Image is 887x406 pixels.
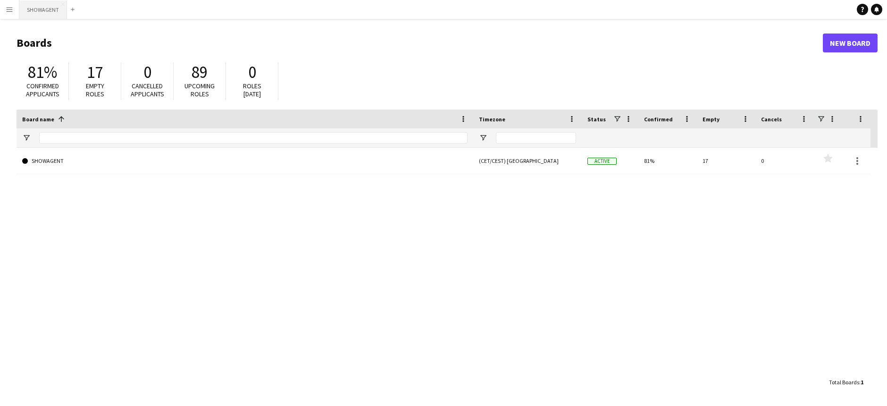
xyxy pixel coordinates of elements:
span: Board name [22,116,54,123]
span: 1 [861,379,863,386]
span: 0 [248,62,256,83]
span: 17 [87,62,103,83]
span: Total Boards [829,379,859,386]
span: 81% [28,62,57,83]
span: Status [587,116,606,123]
span: 89 [192,62,208,83]
a: New Board [823,34,878,52]
button: SHOWAGENT [19,0,67,19]
div: 0 [755,148,814,174]
div: (CET/CEST) [GEOGRAPHIC_DATA] [473,148,582,174]
div: 81% [638,148,697,174]
button: Open Filter Menu [22,134,31,142]
span: Confirmed [644,116,673,123]
input: Timezone Filter Input [496,132,576,144]
span: Roles [DATE] [243,82,261,98]
a: SHOWAGENT [22,148,468,174]
input: Board name Filter Input [39,132,468,144]
span: Confirmed applicants [26,82,59,98]
span: Upcoming roles [184,82,215,98]
span: Empty roles [86,82,104,98]
div: 17 [697,148,755,174]
span: Cancels [761,116,782,123]
h1: Boards [17,36,823,50]
div: : [829,373,863,391]
span: 0 [143,62,151,83]
span: Empty [703,116,720,123]
button: Open Filter Menu [479,134,487,142]
span: Cancelled applicants [131,82,164,98]
span: Timezone [479,116,505,123]
span: Active [587,158,617,165]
